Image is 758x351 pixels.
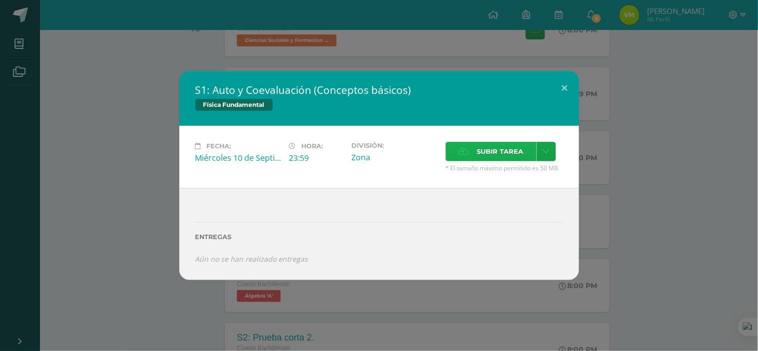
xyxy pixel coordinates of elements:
label: Entregas [195,233,563,241]
label: División: [352,142,438,149]
div: Miércoles 10 de Septiembre [195,152,281,163]
i: Aún no se han realizado entregas [195,254,308,264]
span: Subir tarea [477,142,524,161]
button: Close (Esc) [551,71,579,105]
div: Zona [352,152,438,163]
span: Física Fundamental [195,99,273,111]
div: 23:59 [289,152,344,163]
h2: S1: Auto y Coevaluación (Conceptos básicos) [195,83,563,97]
span: Hora: [302,142,323,150]
span: Fecha: [207,142,231,150]
span: * El tamaño máximo permitido es 50 MB [446,164,563,172]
